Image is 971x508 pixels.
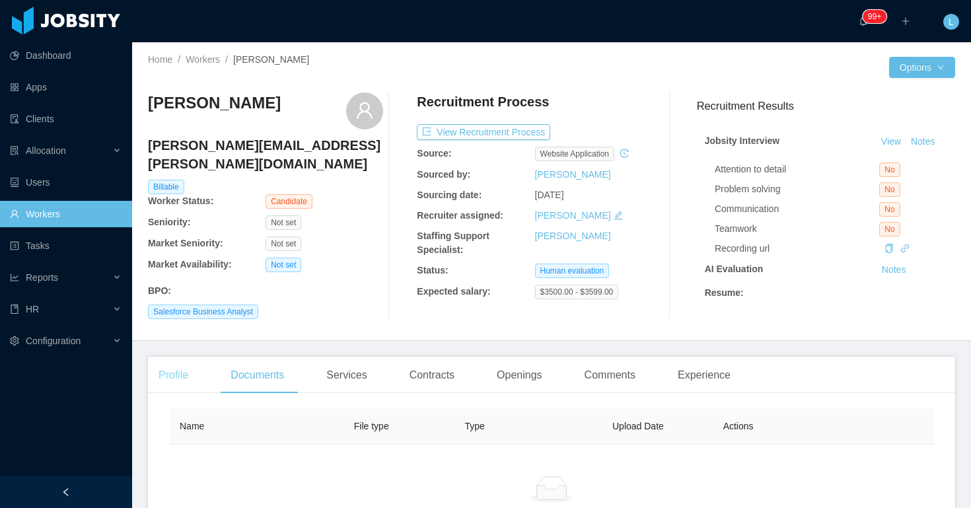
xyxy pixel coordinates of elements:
a: Workers [186,54,220,65]
i: icon: bell [859,17,868,26]
span: Name [180,421,204,431]
a: icon: userWorkers [10,201,122,227]
b: Worker Status: [148,196,213,206]
b: Sourced by: [417,169,470,180]
span: File type [354,421,389,431]
span: L [949,14,954,30]
span: Configuration [26,336,81,346]
span: Not set [266,215,301,230]
span: Not set [266,258,301,272]
h3: [PERSON_NAME] [148,92,281,114]
span: HR [26,304,39,314]
span: website application [535,147,615,161]
a: icon: link [900,243,910,254]
span: Not set [266,236,301,251]
a: [PERSON_NAME] [535,231,611,241]
a: icon: exportView Recruitment Process [417,127,550,137]
strong: AI Evaluation [705,264,764,274]
span: Allocation [26,145,66,156]
i: icon: plus [901,17,910,26]
button: Notes [906,134,941,150]
div: Documents [220,357,295,394]
span: Type [464,421,484,431]
span: [PERSON_NAME] [233,54,309,65]
b: Source: [417,148,451,159]
span: [DATE] [535,190,564,200]
i: icon: setting [10,336,19,345]
span: Reports [26,272,58,283]
span: No [879,163,900,177]
span: / [178,54,180,65]
div: Profile [148,357,199,394]
i: icon: line-chart [10,273,19,282]
b: Sourcing date: [417,190,482,200]
a: [PERSON_NAME] [535,169,611,180]
div: Contracts [399,357,465,394]
div: Openings [486,357,553,394]
span: No [879,202,900,217]
i: icon: link [900,244,910,253]
span: Upload Date [612,421,664,431]
button: icon: exportView Recruitment Process [417,124,550,140]
div: Recording url [715,242,879,256]
div: Experience [667,357,741,394]
button: Notes [877,262,912,278]
b: Staffing Support Specialist: [417,231,489,255]
h4: Recruitment Process [417,92,549,111]
span: / [225,54,228,65]
span: Candidate [266,194,312,209]
div: Problem solving [715,182,879,196]
a: icon: profileTasks [10,233,122,259]
span: Billable [148,180,184,194]
strong: Resume : [705,287,744,298]
b: Seniority: [148,217,191,227]
h4: [PERSON_NAME][EMAIL_ADDRESS][PERSON_NAME][DOMAIN_NAME] [148,136,383,173]
div: Communication [715,202,879,216]
a: View [877,136,906,147]
a: [PERSON_NAME] [535,210,611,221]
span: Salesforce Business Analyst [148,305,258,319]
b: Recruiter assigned: [417,210,503,221]
a: icon: auditClients [10,106,122,132]
span: No [879,182,900,197]
sup: 2158 [863,10,886,23]
div: Comments [574,357,646,394]
b: Market Availability: [148,259,232,270]
i: icon: solution [10,146,19,155]
a: icon: robotUsers [10,169,122,196]
i: icon: history [620,149,629,158]
b: Status: [417,265,448,275]
a: icon: appstoreApps [10,74,122,100]
b: BPO : [148,285,171,296]
i: icon: edit [614,211,623,220]
h3: Recruitment Results [697,98,955,114]
div: Teamwork [715,222,879,236]
i: icon: book [10,305,19,314]
div: Services [316,357,377,394]
div: Attention to detail [715,163,879,176]
button: Optionsicon: down [889,57,955,78]
a: icon: pie-chartDashboard [10,42,122,69]
strong: Jobsity Interview [705,135,780,146]
i: icon: copy [884,244,894,253]
span: Human evaluation [535,264,610,278]
b: Expected salary: [417,286,490,297]
span: No [879,222,900,236]
a: Home [148,54,172,65]
span: Actions [723,421,754,431]
i: icon: user [355,101,374,120]
b: Market Seniority: [148,238,223,248]
div: Copy [884,242,894,256]
span: $3500.00 - $3599.00 [535,285,619,299]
